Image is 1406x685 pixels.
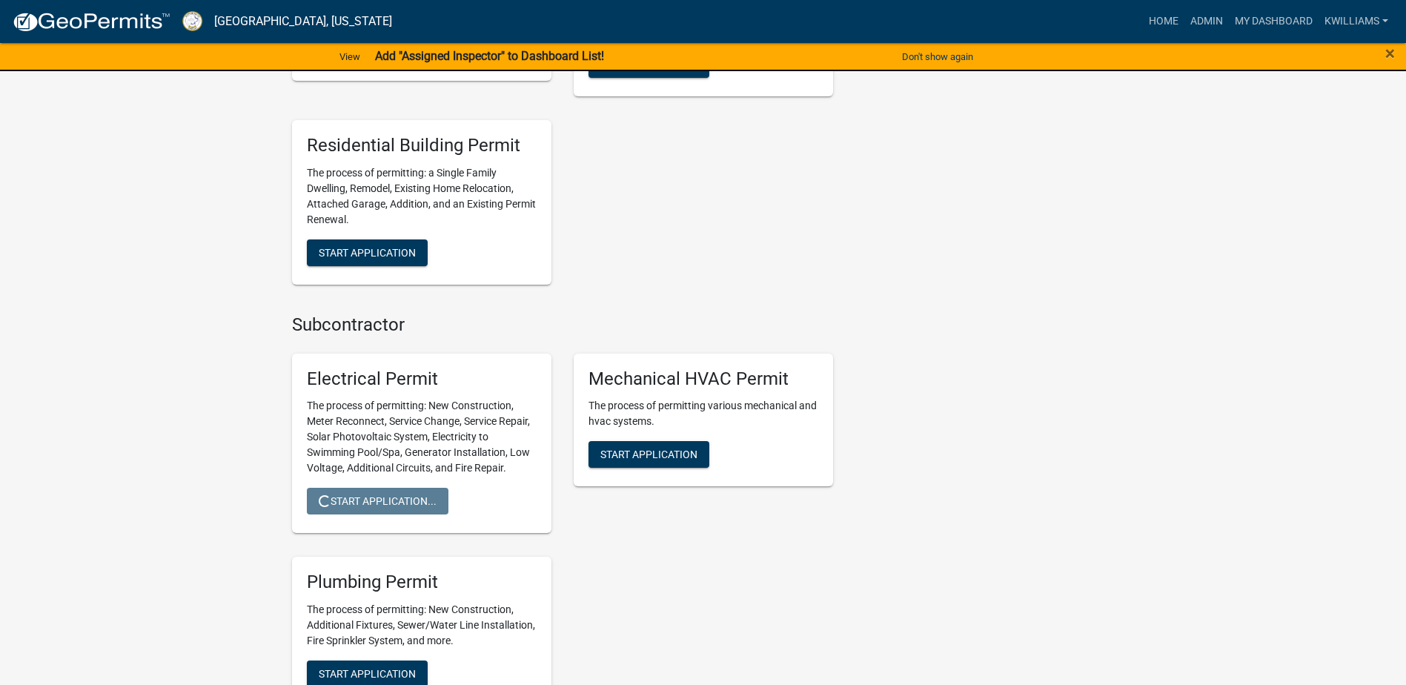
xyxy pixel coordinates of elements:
[182,11,202,31] img: Putnam County, Georgia
[307,398,537,476] p: The process of permitting: New Construction, Meter Reconnect, Service Change, Service Repair, Sol...
[307,572,537,593] h5: Plumbing Permit
[319,246,416,258] span: Start Application
[896,44,979,69] button: Don't show again
[588,441,709,468] button: Start Application
[214,9,392,34] a: [GEOGRAPHIC_DATA], [US_STATE]
[319,668,416,680] span: Start Application
[334,44,366,69] a: View
[307,368,537,390] h5: Electrical Permit
[307,488,448,514] button: Start Application...
[307,165,537,228] p: The process of permitting: a Single Family Dwelling, Remodel, Existing Home Relocation, Attached ...
[375,49,604,63] strong: Add "Assigned Inspector" to Dashboard List!
[1385,44,1395,62] button: Close
[1319,7,1394,36] a: kwilliams
[307,602,537,649] p: The process of permitting: New Construction, Additional Fixtures, Sewer/Water Line Installation, ...
[588,368,818,390] h5: Mechanical HVAC Permit
[588,398,818,429] p: The process of permitting various mechanical and hvac systems.
[307,239,428,266] button: Start Application
[1229,7,1319,36] a: My Dashboard
[307,135,537,156] h5: Residential Building Permit
[1184,7,1229,36] a: Admin
[319,495,437,507] span: Start Application...
[1385,43,1395,64] span: ×
[292,314,833,336] h4: Subcontractor
[600,449,697,460] span: Start Application
[1143,7,1184,36] a: Home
